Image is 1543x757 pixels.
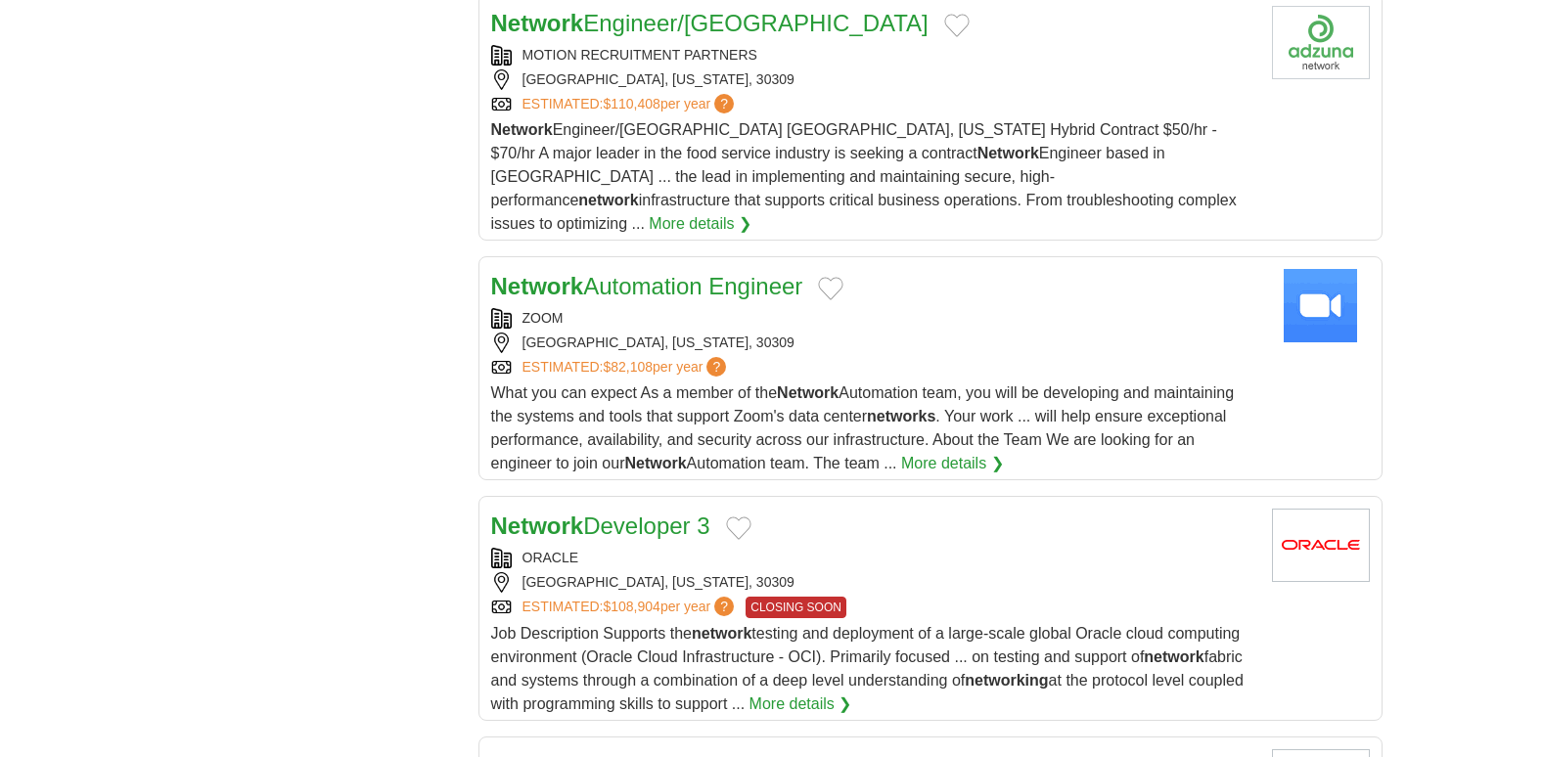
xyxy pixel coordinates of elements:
strong: network [1144,648,1203,665]
div: [GEOGRAPHIC_DATA], [US_STATE], 30309 [491,69,1256,90]
div: MOTION RECRUITMENT PARTNERS [491,45,1256,66]
strong: network [692,625,751,642]
button: Add to favorite jobs [726,516,751,540]
a: ESTIMATED:$108,904per year? [522,597,739,618]
strong: Network [777,384,839,401]
img: Zoom logo [1272,269,1370,342]
div: [GEOGRAPHIC_DATA], [US_STATE], 30309 [491,333,1256,353]
strong: Network [491,10,584,36]
a: ESTIMATED:$110,408per year? [522,94,739,114]
a: More details ❯ [749,692,852,716]
strong: network [578,192,638,208]
span: ? [706,357,726,377]
a: More details ❯ [649,212,751,236]
span: $110,408 [603,96,659,111]
a: NetworkEngineer/[GEOGRAPHIC_DATA] [491,10,929,36]
span: ? [714,94,734,113]
span: $108,904 [603,599,659,614]
strong: networks [867,408,935,424]
img: Oracle logo [1272,509,1370,582]
a: NetworkAutomation Engineer [491,273,803,299]
img: Company logo [1272,6,1370,79]
strong: networking [965,672,1048,689]
strong: Network [491,273,584,299]
span: CLOSING SOON [746,597,846,618]
span: What you can expect As a member of the Automation team, you will be developing and maintaining th... [491,384,1235,471]
span: Job Description Supports the testing and deployment of a large-scale global Oracle cloud computin... [491,625,1244,712]
strong: Network [491,512,584,539]
a: More details ❯ [901,452,1004,475]
strong: Network [624,455,686,471]
button: Add to favorite jobs [944,14,970,37]
span: Engineer/[GEOGRAPHIC_DATA] [GEOGRAPHIC_DATA], [US_STATE] Hybrid Contract $50/hr - $70/hr A major ... [491,121,1237,232]
div: [GEOGRAPHIC_DATA], [US_STATE], 30309 [491,572,1256,593]
a: ZOOM [522,310,564,326]
a: ESTIMATED:$82,108per year? [522,357,731,378]
span: ? [714,597,734,616]
span: $82,108 [603,359,653,375]
a: ORACLE [522,550,579,565]
strong: Network [977,145,1039,161]
a: NetworkDeveloper 3 [491,512,710,539]
strong: Network [491,121,553,138]
button: Add to favorite jobs [818,277,843,300]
